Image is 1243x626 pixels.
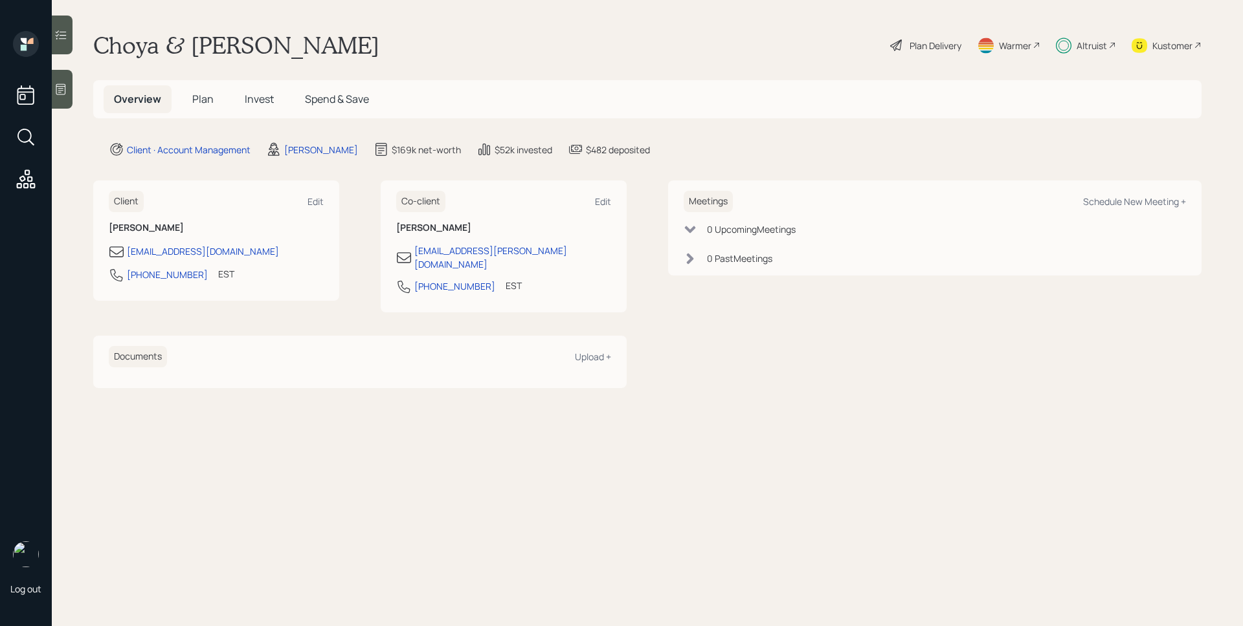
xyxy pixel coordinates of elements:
img: james-distasi-headshot.png [13,541,39,567]
div: Schedule New Meeting + [1083,195,1186,208]
div: Edit [595,195,611,208]
div: EST [506,279,522,292]
h6: Meetings [684,191,733,212]
div: $52k invested [495,143,552,156]
span: Spend & Save [305,92,369,106]
span: Plan [192,92,214,106]
span: Invest [245,92,274,106]
div: 0 Upcoming Meeting s [707,222,796,236]
div: [PERSON_NAME] [284,143,358,156]
div: Altruist [1077,39,1107,52]
div: Warmer [999,39,1031,52]
div: 0 Past Meeting s [707,252,772,265]
div: [PHONE_NUMBER] [127,268,208,281]
div: Log out [10,583,41,595]
div: [EMAIL_ADDRESS][DOMAIN_NAME] [127,244,279,258]
div: $482 deposited [586,143,650,156]
h6: Documents [109,346,167,367]
h6: [PERSON_NAME] [396,222,611,233]
h1: Choya & [PERSON_NAME] [93,31,379,59]
div: EST [218,267,234,281]
h6: Co-client [396,191,445,212]
span: Overview [114,92,161,106]
div: Client · Account Management [127,143,251,156]
div: [PHONE_NUMBER] [414,279,495,293]
div: $169k net-worth [392,143,461,156]
div: [EMAIL_ADDRESS][PERSON_NAME][DOMAIN_NAME] [414,244,611,271]
h6: [PERSON_NAME] [109,222,324,233]
div: Kustomer [1152,39,1193,52]
div: Edit [308,195,324,208]
div: Plan Delivery [910,39,961,52]
div: Upload + [575,351,611,363]
h6: Client [109,191,144,212]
